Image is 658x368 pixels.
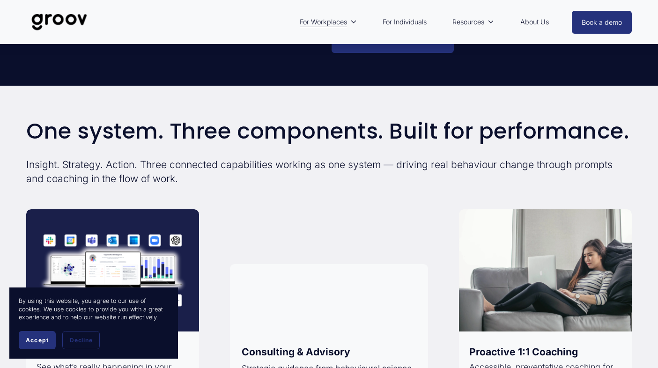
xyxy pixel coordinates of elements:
[300,16,347,28] span: For Workplaces
[19,331,56,349] button: Accept
[19,297,169,322] p: By using this website, you agree to our use of cookies. We use cookies to provide you with a grea...
[452,16,484,28] span: Resources
[26,337,49,344] span: Accept
[572,11,632,34] a: Book a demo
[26,119,632,143] h2: One system. Three components. Built for performance.
[469,346,578,358] strong: Proactive 1:1 Coaching
[26,158,632,185] p: Insight. Strategy. Action. Three connected capabilities working as one system — driving real beha...
[516,11,554,33] a: About Us
[295,11,362,33] a: folder dropdown
[70,337,92,344] span: Decline
[62,331,100,349] button: Decline
[9,287,178,359] section: Cookie banner
[242,346,350,358] strong: Consulting & Advisory
[378,11,431,33] a: For Individuals
[26,7,92,37] img: Groov | Unlock Human Potential at Work and in Life
[448,11,499,33] a: folder dropdown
